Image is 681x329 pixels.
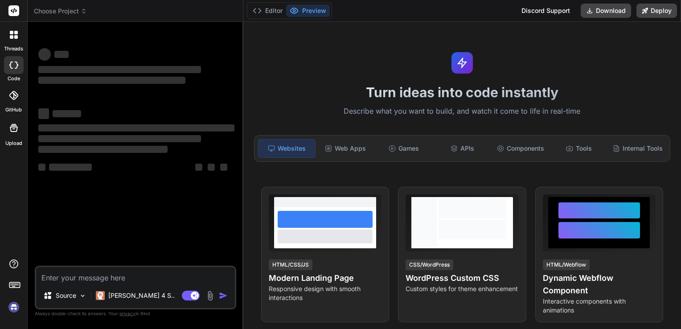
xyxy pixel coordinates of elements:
span: Choose Project [34,7,87,16]
div: HTML/Webflow [543,259,590,270]
h1: Turn ideas into code instantly [249,84,676,100]
div: Components [492,139,549,158]
p: Source [56,291,76,300]
img: Claude 4 Sonnet [96,291,105,300]
p: Custom styles for theme enhancement [406,284,518,293]
img: icon [219,291,228,300]
label: code [8,75,20,82]
span: ‌ [53,110,81,117]
button: Preview [286,4,330,17]
h4: WordPress Custom CSS [406,272,518,284]
span: ‌ [38,77,185,84]
h4: Modern Landing Page [269,272,382,284]
p: [PERSON_NAME] 4 S.. [108,291,175,300]
div: APIs [434,139,491,158]
button: Download [581,4,631,18]
span: ‌ [38,48,51,61]
button: Editor [249,4,286,17]
span: ‌ [49,164,92,171]
p: Interactive components with animations [543,297,656,315]
div: Tools [551,139,607,158]
span: privacy [119,311,135,316]
p: Describe what you want to build, and watch it come to life in real-time [249,106,676,117]
span: ‌ [38,124,234,132]
span: ‌ [38,164,45,171]
img: Pick Models [79,292,86,300]
div: Discord Support [516,4,575,18]
div: Games [376,139,432,158]
span: ‌ [38,146,168,153]
div: HTML/CSS/JS [269,259,312,270]
span: ‌ [38,66,201,73]
span: ‌ [195,164,202,171]
img: attachment [205,291,215,301]
label: Upload [5,140,22,147]
span: ‌ [208,164,215,171]
span: ‌ [38,108,49,119]
span: ‌ [38,135,201,142]
img: signin [6,300,21,315]
div: Websites [258,139,316,158]
div: Web Apps [317,139,374,158]
div: CSS/WordPress [406,259,453,270]
label: threads [4,45,23,53]
label: GitHub [5,106,22,114]
p: Responsive design with smooth interactions [269,284,382,302]
div: Internal Tools [609,139,666,158]
span: ‌ [220,164,227,171]
span: ‌ [54,51,69,58]
h4: Dynamic Webflow Component [543,272,656,297]
button: Deploy [636,4,677,18]
p: Always double-check its answers. Your in Bind [35,309,236,318]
